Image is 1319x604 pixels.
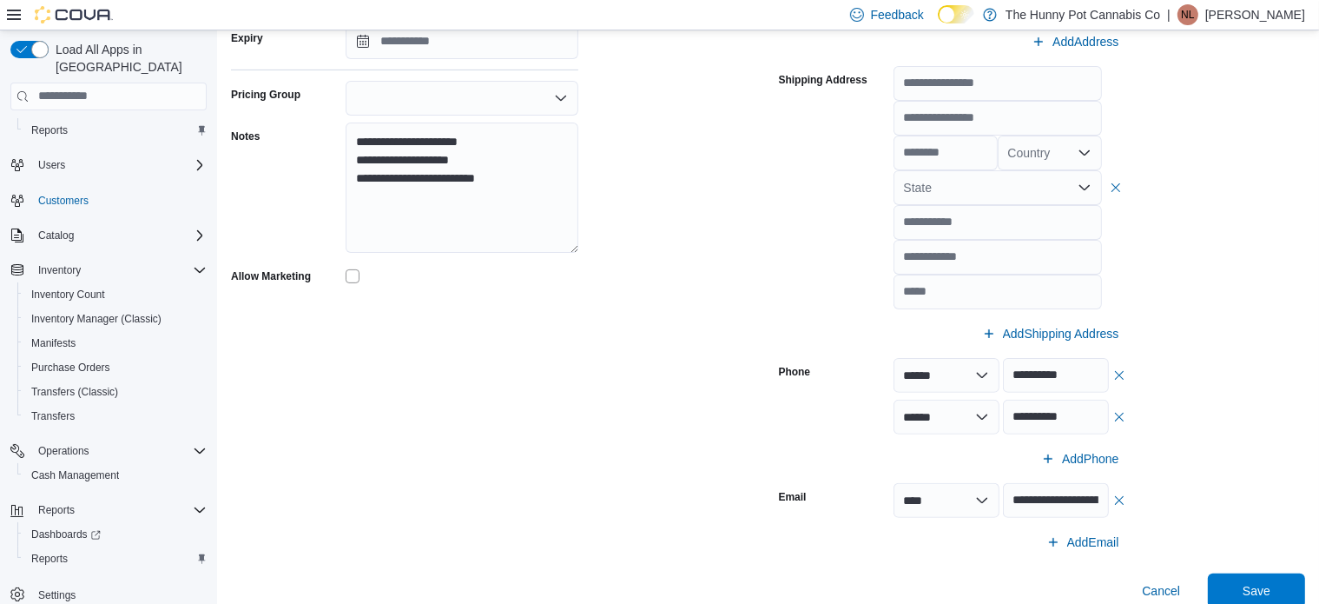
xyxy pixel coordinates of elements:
span: Cancel [1142,582,1180,600]
button: AddShipping Address [975,316,1126,351]
button: Transfers (Classic) [17,380,214,404]
span: Purchase Orders [24,357,207,378]
span: Purchase Orders [31,361,110,375]
img: Cova [35,6,113,23]
button: Reports [17,118,214,143]
button: Catalog [3,223,214,248]
button: Inventory [3,258,214,282]
span: Inventory Count [24,284,207,305]
span: Dark Mode [938,23,939,24]
span: Transfers [24,406,207,427]
label: Notes [231,129,260,143]
a: Transfers (Classic) [24,382,125,402]
a: Reports [24,120,75,141]
span: Add Shipping Address [1003,325,1119,342]
span: Inventory Manager (Classic) [24,309,207,329]
span: Inventory Manager (Classic) [31,312,162,326]
button: Transfers [17,404,214,428]
button: Inventory [31,260,88,281]
a: Customers [31,190,96,211]
span: Catalog [31,225,207,246]
span: Transfers [31,409,75,423]
span: Inventory [31,260,207,281]
input: Dark Mode [938,5,974,23]
button: Inventory Count [17,282,214,307]
button: Reports [31,500,82,521]
a: Purchase Orders [24,357,117,378]
button: Catalog [31,225,81,246]
span: Users [31,155,207,176]
button: AddEmail [1039,525,1126,560]
button: Purchase Orders [17,355,214,380]
span: Catalog [38,229,74,242]
p: | [1167,4,1171,25]
input: Press the down key to open a popover containing a calendar. [346,24,578,59]
span: Add Email [1067,534,1119,551]
span: Operations [31,441,207,461]
span: Manifests [24,333,207,354]
span: Transfers (Classic) [24,382,207,402]
span: Reports [24,120,207,141]
span: Reports [38,503,75,517]
span: Operations [38,444,89,458]
span: Reports [31,552,68,566]
a: Dashboards [17,522,214,547]
span: Inventory Count [31,288,105,302]
span: Cash Management [31,468,119,482]
button: Reports [17,547,214,571]
span: Save [1243,582,1270,600]
span: Reports [31,500,207,521]
a: Manifests [24,333,82,354]
a: Cash Management [24,465,126,486]
label: Expiry [231,31,263,45]
span: Reports [24,548,207,569]
span: Transfers (Classic) [31,385,118,399]
span: Manifests [31,336,76,350]
button: Users [31,155,72,176]
span: Add Phone [1062,450,1118,468]
span: NL [1181,4,1194,25]
button: AddPhone [1034,441,1125,476]
button: Open list of options [1078,146,1091,160]
a: Reports [24,548,75,569]
span: Dashboards [24,524,207,545]
span: Customers [38,194,89,208]
div: Niki Lai [1177,4,1198,25]
label: Phone [779,365,811,379]
a: Transfers [24,406,82,427]
button: Inventory Manager (Classic) [17,307,214,331]
a: Inventory Manager (Classic) [24,309,168,329]
button: Cash Management [17,463,214,488]
label: Pricing Group [231,88,300,102]
span: Dashboards [31,528,101,541]
button: AddAddress [1025,24,1125,59]
span: Load All Apps in [GEOGRAPHIC_DATA] [49,41,207,76]
span: Cash Management [24,465,207,486]
span: Customers [31,189,207,211]
span: Feedback [871,6,924,23]
span: Users [38,158,65,172]
button: Customers [3,188,214,213]
button: Users [3,153,214,177]
span: Settings [38,588,76,602]
button: Reports [3,498,214,522]
button: Open list of options [1078,181,1091,195]
span: Reports [31,123,68,137]
span: Add Address [1052,33,1118,50]
button: Open list of options [554,91,568,105]
label: Allow Marketing [231,269,311,283]
p: The Hunny Pot Cannabis Co [1006,4,1160,25]
button: Operations [3,439,214,463]
button: Manifests [17,331,214,355]
button: Operations [31,441,96,461]
label: Shipping Address [779,73,867,87]
label: Email [779,490,807,504]
a: Dashboards [24,524,108,545]
span: Inventory [38,263,81,277]
a: Inventory Count [24,284,112,305]
p: [PERSON_NAME] [1205,4,1305,25]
